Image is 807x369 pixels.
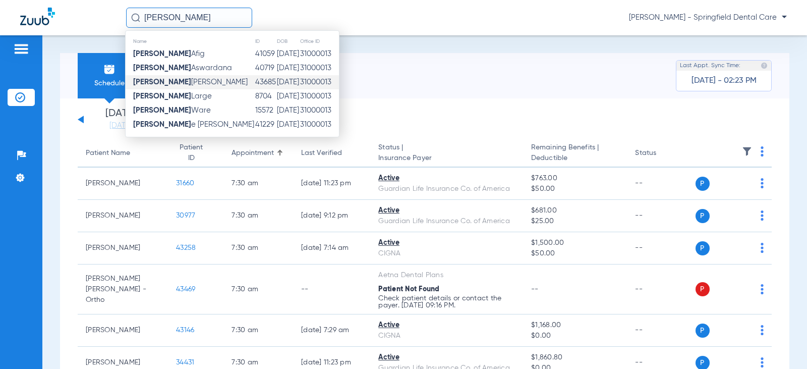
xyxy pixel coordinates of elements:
td: 8704 [255,89,276,103]
strong: [PERSON_NAME] [133,121,191,128]
div: Patient Name [86,148,160,159]
img: group-dot-blue.svg [761,178,764,188]
span: $1,860.80 [531,352,619,363]
span: e [PERSON_NAME] [133,121,254,128]
span: $763.00 [531,173,619,184]
div: Patient Name [86,148,130,159]
td: 43685 [255,75,276,89]
div: Patient ID [176,142,206,164]
a: [DATE] [90,121,151,131]
th: Status | [370,139,523,168]
span: Last Appt. Sync Time: [680,61,740,71]
td: -- [293,265,370,314]
td: 7:30 AM [223,200,293,232]
span: 43146 [176,327,194,334]
td: [DATE] 7:14 AM [293,232,370,265]
td: [PERSON_NAME] [78,168,168,200]
img: last sync help info [761,62,768,69]
span: P [696,177,710,191]
input: Search for patients [126,8,252,28]
th: Name [126,36,255,47]
td: 31000013 [300,61,339,75]
div: Appointment [232,148,274,159]
td: 31000013 [300,103,339,118]
td: -- [627,314,695,347]
th: DOB [276,36,300,47]
span: 43258 [176,244,196,251]
td: 15572 [255,103,276,118]
td: 31000013 [300,47,339,61]
img: Zuub Logo [20,8,55,25]
div: Aetna Dental Plans [378,270,515,281]
span: P [696,282,710,296]
td: 7:30 AM [223,314,293,347]
img: Search Icon [131,13,140,22]
td: [DATE] [276,103,300,118]
span: Large [133,92,212,100]
strong: [PERSON_NAME] [133,64,191,72]
div: Guardian Life Insurance Co. of America [378,184,515,194]
div: Guardian Life Insurance Co. of America [378,216,515,227]
img: group-dot-blue.svg [761,243,764,253]
td: [DATE] [276,47,300,61]
td: [PERSON_NAME] [PERSON_NAME] - Ortho [78,265,168,314]
td: [DATE] [276,75,300,89]
span: Patient Not Found [378,286,439,293]
div: CIGNA [378,248,515,259]
div: Patient ID [176,142,215,164]
td: 31000013 [300,118,339,132]
span: Schedule [85,78,133,88]
img: group-dot-blue.svg [761,357,764,367]
th: Remaining Benefits | [523,139,627,168]
th: Office ID [300,36,339,47]
div: Active [378,320,515,331]
div: CIGNA [378,331,515,341]
span: [PERSON_NAME] [133,78,248,86]
img: hamburger-icon [13,43,29,55]
div: Last Verified [301,148,362,159]
span: Ware [133,107,211,114]
td: 7:30 AM [223,265,293,314]
td: [DATE] [276,118,300,132]
strong: [PERSON_NAME] [133,50,191,58]
span: P [696,241,710,255]
td: 7:30 AM [223,168,293,200]
th: Status [627,139,695,168]
span: $0.00 [531,331,619,341]
span: $1,168.00 [531,320,619,331]
span: [PERSON_NAME] - Springfield Dental Care [629,13,787,23]
span: 31660 [176,180,194,187]
span: 43469 [176,286,195,293]
span: P [696,324,710,338]
td: [DATE] 11:23 PM [293,168,370,200]
td: 31000013 [300,89,339,103]
td: [PERSON_NAME] [78,200,168,232]
div: Active [378,173,515,184]
img: Schedule [103,63,116,75]
td: 41229 [255,118,276,132]
strong: [PERSON_NAME] [133,78,191,86]
td: [DATE] [276,61,300,75]
span: 34431 [176,359,194,366]
td: -- [627,200,695,232]
img: filter.svg [742,146,752,156]
span: Insurance Payer [378,153,515,164]
td: [PERSON_NAME] [78,314,168,347]
strong: [PERSON_NAME] [133,107,191,114]
td: 41059 [255,47,276,61]
span: $50.00 [531,184,619,194]
span: Aswardana [133,64,232,72]
span: $1,500.00 [531,238,619,248]
img: group-dot-blue.svg [761,146,764,156]
div: Active [378,238,515,248]
td: 31000013 [300,75,339,89]
div: Active [378,352,515,363]
div: Appointment [232,148,285,159]
span: $50.00 [531,248,619,259]
td: -- [627,232,695,265]
span: Deductible [531,153,619,164]
img: group-dot-blue.svg [761,325,764,335]
td: [PERSON_NAME] [78,232,168,265]
strong: [PERSON_NAME] [133,92,191,100]
p: Check patient details or contact the payer. [DATE] 09:16 PM. [378,295,515,309]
